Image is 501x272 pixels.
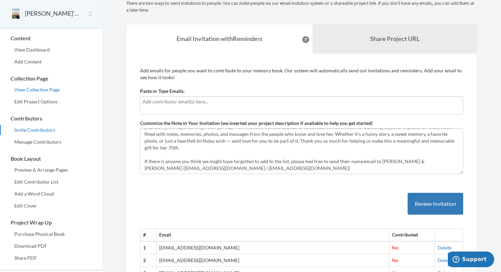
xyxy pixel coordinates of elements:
label: Paste or Type Emails: [140,88,185,95]
h3: Content [0,35,102,41]
span: No [392,245,398,250]
h3: Contributors [0,115,102,121]
iframe: Opens a widget where you can chat to one of our agents [448,252,494,269]
button: [PERSON_NAME]'s 70th Birthday [25,9,80,18]
th: 1 [140,241,156,254]
a: Delete [438,257,452,263]
th: 2 [140,254,156,267]
th: Contributed [389,229,435,241]
a: Delete [438,245,452,250]
h3: Collection Page [0,75,102,82]
button: Review Invitation [408,193,463,215]
th: Email [156,229,389,241]
td: [EMAIL_ADDRESS][DOMAIN_NAME] [156,241,389,254]
p: Add emails for people you want to contribute to your memory book. Our system will automatically s... [140,67,463,81]
label: Customize the Note in Your Invitation (we inserted your project description if available to help ... [140,120,373,127]
b: Share Project URL [370,35,420,42]
th: # [140,229,156,241]
span: No [392,257,398,263]
textarea: [PERSON_NAME] is turning 70 on [DATE] — a milestone we’re so excited to celebrate! To honor her, ... [140,128,463,174]
td: [EMAIL_ADDRESS][DOMAIN_NAME] [156,254,389,267]
h3: Book Layout [0,156,102,162]
strong: Email Invitation with Reminders [177,35,262,42]
h3: Project Wrap Up [0,219,102,226]
input: Add contributor email(s) here... [142,98,461,105]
